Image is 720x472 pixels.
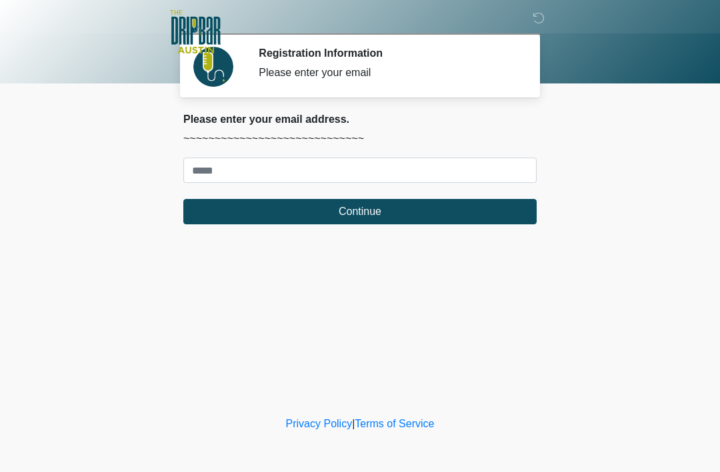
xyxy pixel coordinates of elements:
h2: Please enter your email address. [183,113,537,126]
img: Agent Avatar [193,47,233,87]
p: ~~~~~~~~~~~~~~~~~~~~~~~~~~~~~ [183,131,537,147]
img: The DRIPBaR - Austin The Domain Logo [170,10,221,53]
button: Continue [183,199,537,224]
a: | [352,418,355,429]
div: Please enter your email [259,65,517,81]
a: Privacy Policy [286,418,353,429]
a: Terms of Service [355,418,434,429]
